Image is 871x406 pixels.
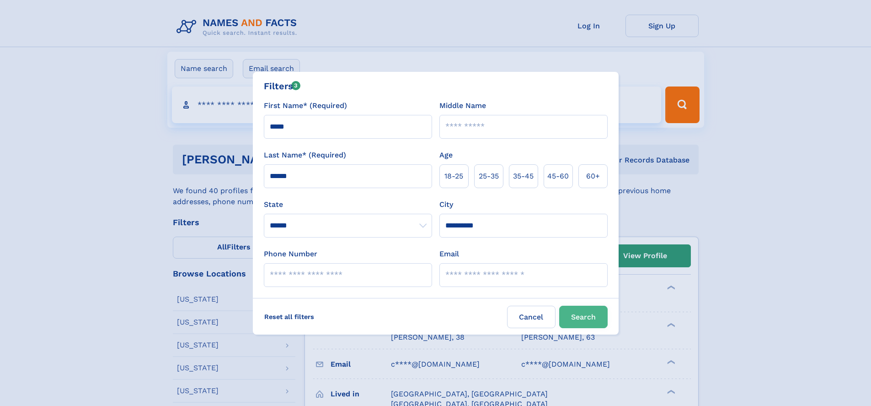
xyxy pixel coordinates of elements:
[439,100,486,111] label: Middle Name
[586,171,600,182] span: 60+
[513,171,534,182] span: 35‑45
[264,79,301,93] div: Filters
[479,171,499,182] span: 25‑35
[264,199,432,210] label: State
[258,306,320,328] label: Reset all filters
[264,249,317,260] label: Phone Number
[264,100,347,111] label: First Name* (Required)
[444,171,463,182] span: 18‑25
[264,150,346,161] label: Last Name* (Required)
[439,150,453,161] label: Age
[439,249,459,260] label: Email
[559,306,608,328] button: Search
[507,306,556,328] label: Cancel
[547,171,569,182] span: 45‑60
[439,199,453,210] label: City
